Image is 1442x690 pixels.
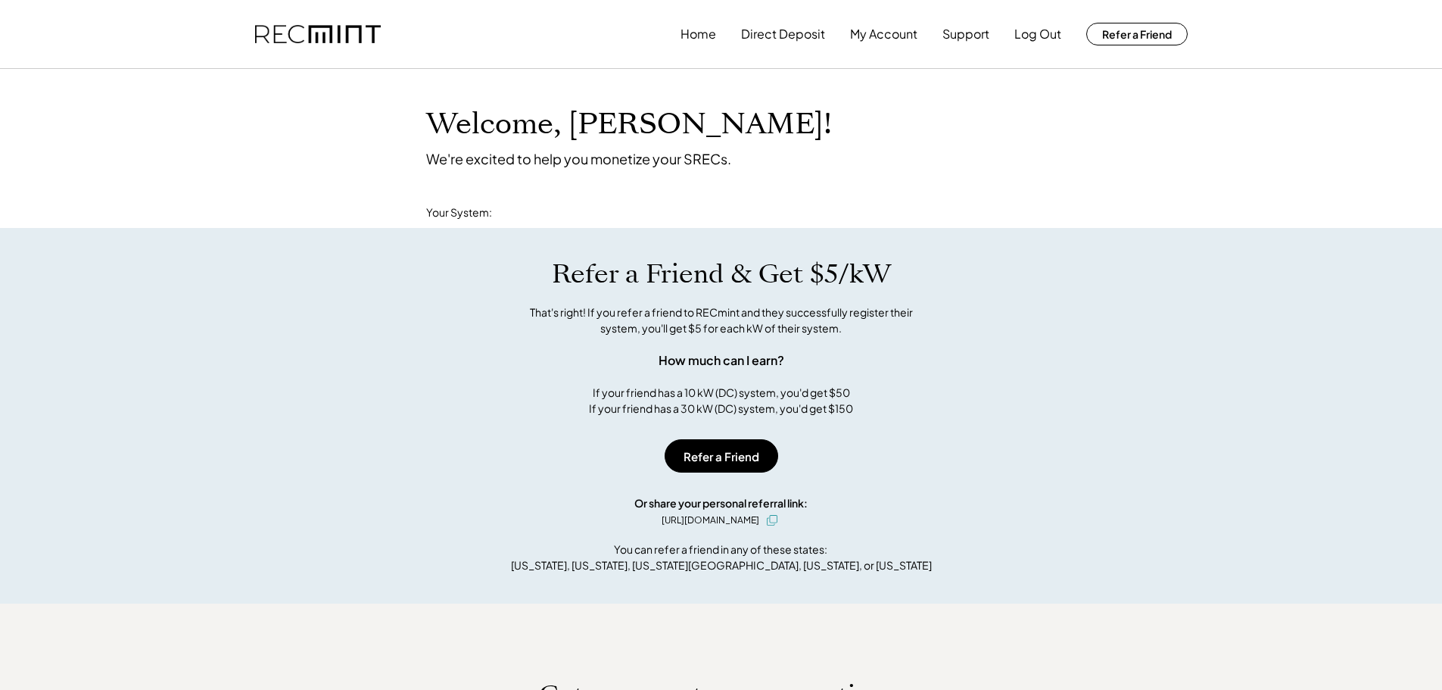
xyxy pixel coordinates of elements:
[1086,23,1188,45] button: Refer a Friend
[659,351,784,370] div: How much can I earn?
[942,19,989,49] button: Support
[665,439,778,473] button: Refer a Friend
[426,150,731,167] div: We're excited to help you monetize your SRECs.
[681,19,716,49] button: Home
[850,19,917,49] button: My Account
[426,107,832,142] h1: Welcome, [PERSON_NAME]!
[255,25,381,44] img: recmint-logotype%403x.png
[662,514,759,527] div: [URL][DOMAIN_NAME]
[511,542,932,573] div: You can refer a friend in any of these states: [US_STATE], [US_STATE], [US_STATE][GEOGRAPHIC_DATA...
[513,304,930,336] div: That's right! If you refer a friend to RECmint and they successfully register their system, you'l...
[426,205,492,220] div: Your System:
[1014,19,1061,49] button: Log Out
[589,385,853,417] div: If your friend has a 10 kW (DC) system, you'd get $50 If your friend has a 30 kW (DC) system, you...
[634,495,808,511] div: Or share your personal referral link:
[741,19,825,49] button: Direct Deposit
[552,258,891,290] h1: Refer a Friend & Get $5/kW
[763,511,781,529] button: click to copy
